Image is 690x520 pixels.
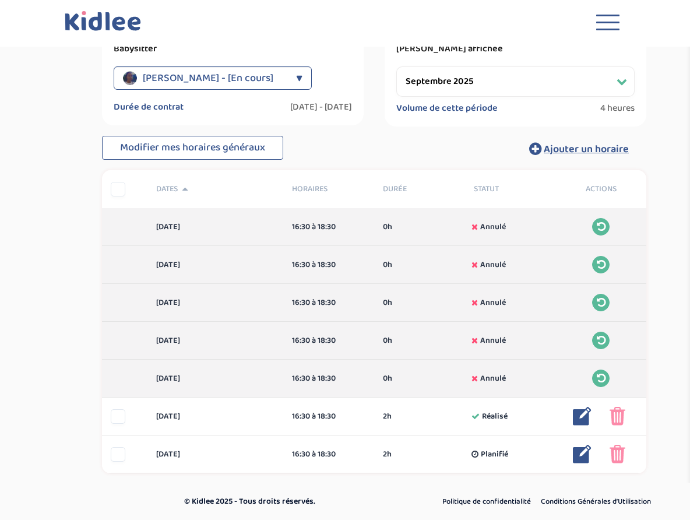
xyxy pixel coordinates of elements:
span: 0h [383,259,392,271]
span: 0h [383,335,392,347]
div: [DATE] [147,297,284,309]
img: poubelle_rose.png [610,445,625,463]
div: Durée [374,183,465,195]
div: [DATE] [147,410,284,423]
div: 16:30 à 18:30 [292,335,365,347]
div: [DATE] [147,259,284,271]
button: Ajouter un horaire [512,136,646,161]
p: © Kidlee 2025 - Tous droits réservés. [184,496,395,508]
label: [DATE] - [DATE] [290,101,352,113]
span: Réalisé [482,410,508,423]
span: Modifier mes horaires généraux [120,139,265,156]
div: 16:30 à 18:30 [292,221,365,233]
div: [DATE] [147,335,284,347]
span: Annulé [480,221,506,233]
div: [DATE] [147,448,284,461]
span: Annulé [480,335,506,347]
div: Statut [465,183,556,195]
div: 16:30 à 18:30 [292,297,365,309]
div: Dates [147,183,284,195]
label: Volume de cette période [396,103,498,114]
img: modifier_bleu.png [573,407,592,426]
span: Horaires [292,183,365,195]
label: [PERSON_NAME] affichée [396,43,635,55]
div: 16:30 à 18:30 [292,373,365,385]
div: [DATE] [147,221,284,233]
div: 16:30 à 18:30 [292,259,365,271]
div: [DATE] [147,373,284,385]
span: Annulé [480,373,506,385]
label: Durée de contrat [114,101,184,113]
div: ▼ [296,66,302,90]
a: Politique de confidentialité [438,494,535,510]
span: 4 heures [600,103,635,114]
img: modifier_bleu.png [573,445,592,463]
img: poubelle_rose.png [610,407,625,426]
span: Planifié [481,448,508,461]
div: 16:30 à 18:30 [292,410,365,423]
span: Ajouter un horaire [544,141,629,157]
span: Annulé [480,259,506,271]
span: [PERSON_NAME] - [En cours] [143,66,273,90]
span: Annulé [480,297,506,309]
span: 2h [383,410,392,423]
label: Babysitter [114,43,352,55]
a: Conditions Générales d’Utilisation [537,494,655,510]
button: Modifier mes horaires généraux [102,136,283,160]
span: 0h [383,373,392,385]
span: 2h [383,448,392,461]
div: 16:30 à 18:30 [292,448,365,461]
div: Actions [555,183,646,195]
span: 0h [383,221,392,233]
span: 0h [383,297,392,309]
img: avatar_gomes-brito-darlene_2023_10_27_11_27_47.png [123,71,137,85]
